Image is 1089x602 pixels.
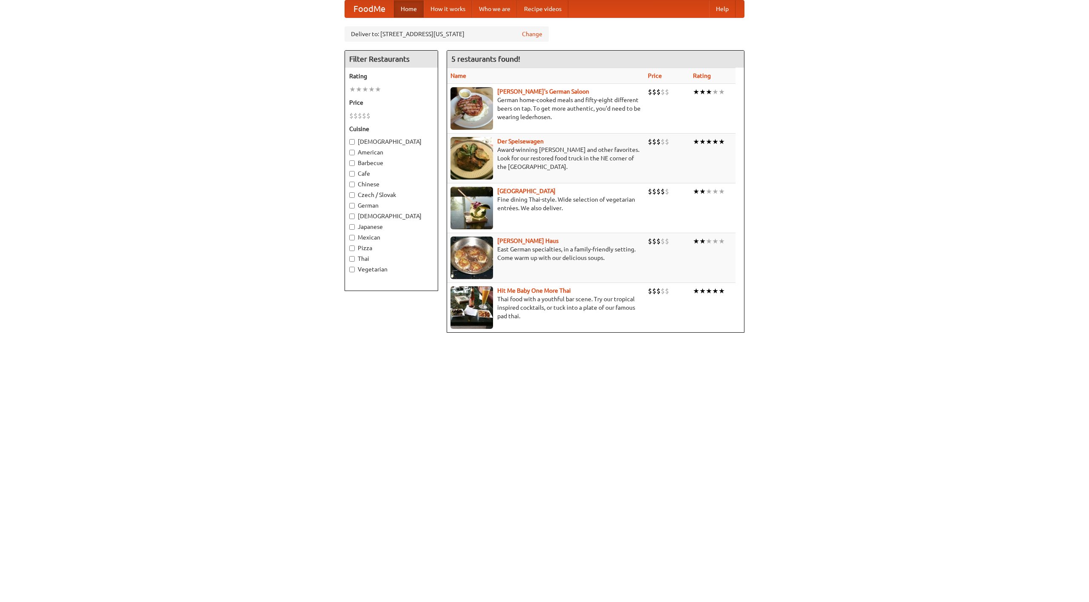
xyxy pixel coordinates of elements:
li: $ [648,87,652,97]
a: Help [709,0,736,17]
label: Vegetarian [349,265,433,274]
li: $ [665,286,669,296]
input: Chinese [349,182,355,187]
li: ★ [712,286,718,296]
li: ★ [718,187,725,196]
a: FoodMe [345,0,394,17]
input: American [349,150,355,155]
li: ★ [693,87,699,97]
li: $ [661,87,665,97]
a: Home [394,0,424,17]
label: Pizza [349,244,433,252]
a: Rating [693,72,711,79]
label: Thai [349,254,433,263]
p: Fine dining Thai-style. Wide selection of vegetarian entrées. We also deliver. [450,195,641,212]
li: ★ [356,85,362,94]
li: $ [648,237,652,246]
li: ★ [706,286,712,296]
li: $ [656,286,661,296]
li: ★ [706,87,712,97]
label: German [349,201,433,210]
li: ★ [693,137,699,146]
li: $ [665,187,669,196]
li: ★ [718,137,725,146]
input: Czech / Slovak [349,192,355,198]
li: $ [652,187,656,196]
img: satay.jpg [450,187,493,229]
li: ★ [368,85,375,94]
input: Pizza [349,245,355,251]
li: ★ [693,187,699,196]
h5: Rating [349,72,433,80]
li: $ [349,111,353,120]
li: ★ [693,286,699,296]
a: Hit Me Baby One More Thai [497,287,571,294]
li: $ [366,111,371,120]
b: [PERSON_NAME]'s German Saloon [497,88,589,95]
input: Barbecue [349,160,355,166]
li: ★ [699,137,706,146]
li: ★ [712,87,718,97]
li: $ [358,111,362,120]
li: $ [656,137,661,146]
a: Who we are [472,0,517,17]
p: East German specialties, in a family-friendly setting. Come warm up with our delicious soups. [450,245,641,262]
input: [DEMOGRAPHIC_DATA] [349,214,355,219]
li: ★ [699,87,706,97]
li: $ [656,237,661,246]
li: ★ [699,237,706,246]
h4: Filter Restaurants [345,51,438,68]
li: $ [665,87,669,97]
label: [DEMOGRAPHIC_DATA] [349,137,433,146]
b: Der Speisewagen [497,138,544,145]
li: $ [648,286,652,296]
img: babythai.jpg [450,286,493,329]
li: ★ [699,187,706,196]
input: Japanese [349,224,355,230]
li: ★ [699,286,706,296]
li: ★ [718,237,725,246]
p: Award-winning [PERSON_NAME] and other favorites. Look for our restored food truck in the NE corne... [450,146,641,171]
input: Thai [349,256,355,262]
input: Mexican [349,235,355,240]
li: ★ [718,87,725,97]
p: Thai food with a youthful bar scene. Try our tropical inspired cocktails, or tuck into a plate of... [450,295,641,320]
p: German home-cooked meals and fifty-eight different beers on tap. To get more authentic, you'd nee... [450,96,641,121]
label: [DEMOGRAPHIC_DATA] [349,212,433,220]
label: Cafe [349,169,433,178]
li: $ [652,137,656,146]
a: Recipe videos [517,0,568,17]
a: Change [522,30,542,38]
label: Czech / Slovak [349,191,433,199]
label: Japanese [349,223,433,231]
a: How it works [424,0,472,17]
li: ★ [712,137,718,146]
label: Chinese [349,180,433,188]
li: $ [362,111,366,120]
li: ★ [718,286,725,296]
label: Mexican [349,233,433,242]
li: $ [665,137,669,146]
label: American [349,148,433,157]
li: $ [656,187,661,196]
img: kohlhaus.jpg [450,237,493,279]
li: $ [648,137,652,146]
li: $ [661,237,665,246]
img: esthers.jpg [450,87,493,130]
input: Vegetarian [349,267,355,272]
input: German [349,203,355,208]
li: ★ [349,85,356,94]
li: ★ [712,187,718,196]
ng-pluralize: 5 restaurants found! [451,55,520,63]
li: $ [661,187,665,196]
li: $ [656,87,661,97]
li: $ [652,237,656,246]
a: [PERSON_NAME] Haus [497,237,559,244]
li: $ [661,137,665,146]
li: ★ [706,187,712,196]
a: [GEOGRAPHIC_DATA] [497,188,556,194]
li: $ [661,286,665,296]
a: Price [648,72,662,79]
